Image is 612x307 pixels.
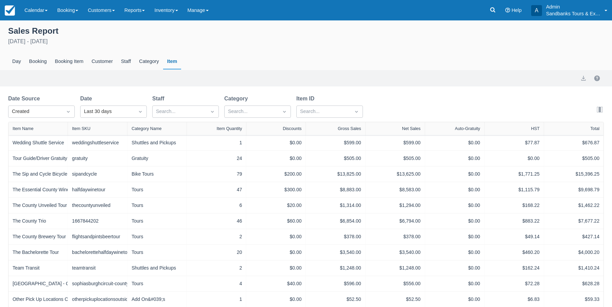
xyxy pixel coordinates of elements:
[310,186,361,193] div: $8,883.00
[250,249,301,256] div: $0.00
[132,126,161,131] div: Category Name
[338,126,361,131] div: Gross Sales
[548,280,599,287] div: $628.28
[13,280,90,287] a: [GEOGRAPHIC_DATA] - County Trio
[489,264,540,272] div: $162.24
[370,296,421,303] div: $52.50
[8,25,604,36] div: Sales Report
[531,126,540,131] div: HST
[370,280,421,287] div: $556.00
[72,126,90,131] div: Item SKU
[72,139,123,146] div: weddingshuttleservice
[548,155,599,162] div: $505.00
[546,10,600,17] p: Sandbanks Tours & Experiences
[505,8,510,13] i: Help
[548,171,599,178] div: $15,396.25
[489,249,540,256] div: $460.20
[72,249,123,256] div: bachelorettehalfdaywinetour
[191,249,242,256] div: 20
[72,217,123,225] div: 1667844202
[191,186,242,193] div: 47
[281,108,288,115] span: Dropdown icon
[310,233,361,240] div: $378.00
[511,7,522,13] span: Help
[370,171,421,178] div: $13,625.00
[489,217,540,225] div: $883.22
[13,249,59,256] a: The Bachelorette Tour
[72,264,123,272] div: teamtransit
[132,139,182,146] div: Shuttles and Pickups
[429,202,480,209] div: $0.00
[191,139,242,146] div: 1
[13,126,34,131] div: Item Name
[13,264,39,272] a: Team Transit
[548,296,599,303] div: $59.33
[310,264,361,272] div: $1,248.00
[310,155,361,162] div: $505.00
[429,155,480,162] div: $0.00
[250,217,301,225] div: $60.00
[370,155,421,162] div: $505.00
[191,217,242,225] div: 46
[224,95,250,103] label: Category
[489,280,540,287] div: $72.28
[489,155,540,162] div: $0.00
[370,217,421,225] div: $6,794.00
[25,54,51,69] div: Booking
[8,95,42,103] label: Date Source
[429,186,480,193] div: $0.00
[548,264,599,272] div: $1,410.24
[51,54,88,69] div: Booking Item
[13,139,64,146] a: Wedding Shuttle Service
[13,217,46,225] a: The County Trio
[135,54,163,69] div: Category
[310,280,361,287] div: $596.00
[5,5,15,16] img: checkfront-main-nav-mini-logo.png
[13,155,88,162] a: Tour Guide/Driver Gratuity (no HST)
[72,296,123,303] div: otherpickuplocationsoutsideofpecbrightonfrankfordd
[370,186,421,193] div: $8,583.00
[13,171,77,178] a: The Sip and Cycle Bicycle Tour
[72,155,123,162] div: gratuity
[310,202,361,209] div: $1,314.00
[370,139,421,146] div: $599.00
[163,54,181,69] div: Item
[13,202,67,209] a: The County Unveiled Tour
[548,217,599,225] div: $7,677.22
[370,264,421,272] div: $1,248.00
[132,249,182,256] div: Tours
[191,233,242,240] div: 2
[489,171,540,178] div: $1,771.25
[489,202,540,209] div: $168.22
[250,171,301,178] div: $200.00
[429,217,480,225] div: $0.00
[548,139,599,146] div: $676.87
[546,3,600,10] p: Admin
[8,37,604,46] div: [DATE] - [DATE]
[489,233,540,240] div: $49.14
[137,108,144,115] span: Dropdown icon
[310,171,361,178] div: $13,825.00
[429,249,480,256] div: $0.00
[209,108,216,115] span: Dropdown icon
[579,74,588,82] button: export
[455,126,480,131] div: Auto-Gratuity
[216,126,242,131] div: Item Quantity
[191,264,242,272] div: 2
[132,217,182,225] div: Tours
[191,171,242,178] div: 79
[132,171,182,178] div: Bike Tours
[590,126,599,131] div: Total
[250,280,301,287] div: $40.00
[370,249,421,256] div: $3,540.00
[132,233,182,240] div: Tours
[65,108,72,115] span: Dropdown icon
[12,108,59,115] div: Created
[548,202,599,209] div: $1,462.22
[429,264,480,272] div: $0.00
[353,108,360,115] span: Dropdown icon
[72,186,123,193] div: halfdaywinetour
[310,217,361,225] div: $6,854.00
[117,54,135,69] div: Staff
[310,139,361,146] div: $599.00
